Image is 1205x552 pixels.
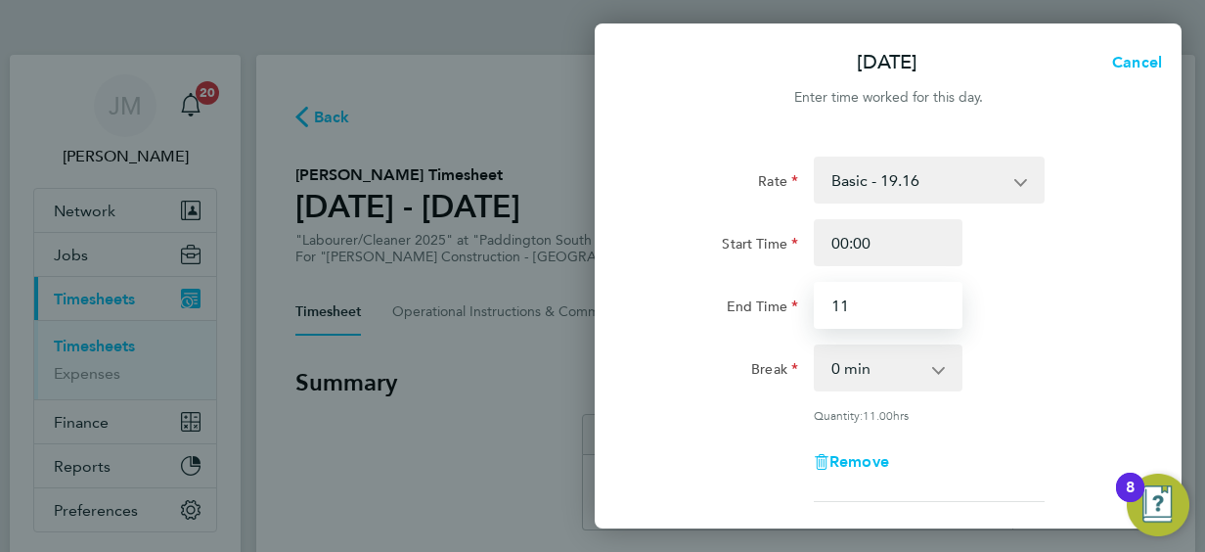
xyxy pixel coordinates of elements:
[814,219,962,266] input: E.g. 08:00
[758,172,798,196] label: Rate
[1081,43,1182,82] button: Cancel
[814,282,962,329] input: E.g. 18:00
[1106,53,1162,71] span: Cancel
[857,49,917,76] p: [DATE]
[722,235,798,258] label: Start Time
[814,454,889,470] button: Remove
[814,407,1045,423] div: Quantity: hrs
[863,407,893,423] span: 11.00
[595,86,1182,110] div: Enter time worked for this day.
[1127,474,1189,536] button: Open Resource Center, 8 new notifications
[751,360,798,384] label: Break
[829,452,889,471] span: Remove
[1126,487,1135,513] div: 8
[727,298,798,321] label: End Time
